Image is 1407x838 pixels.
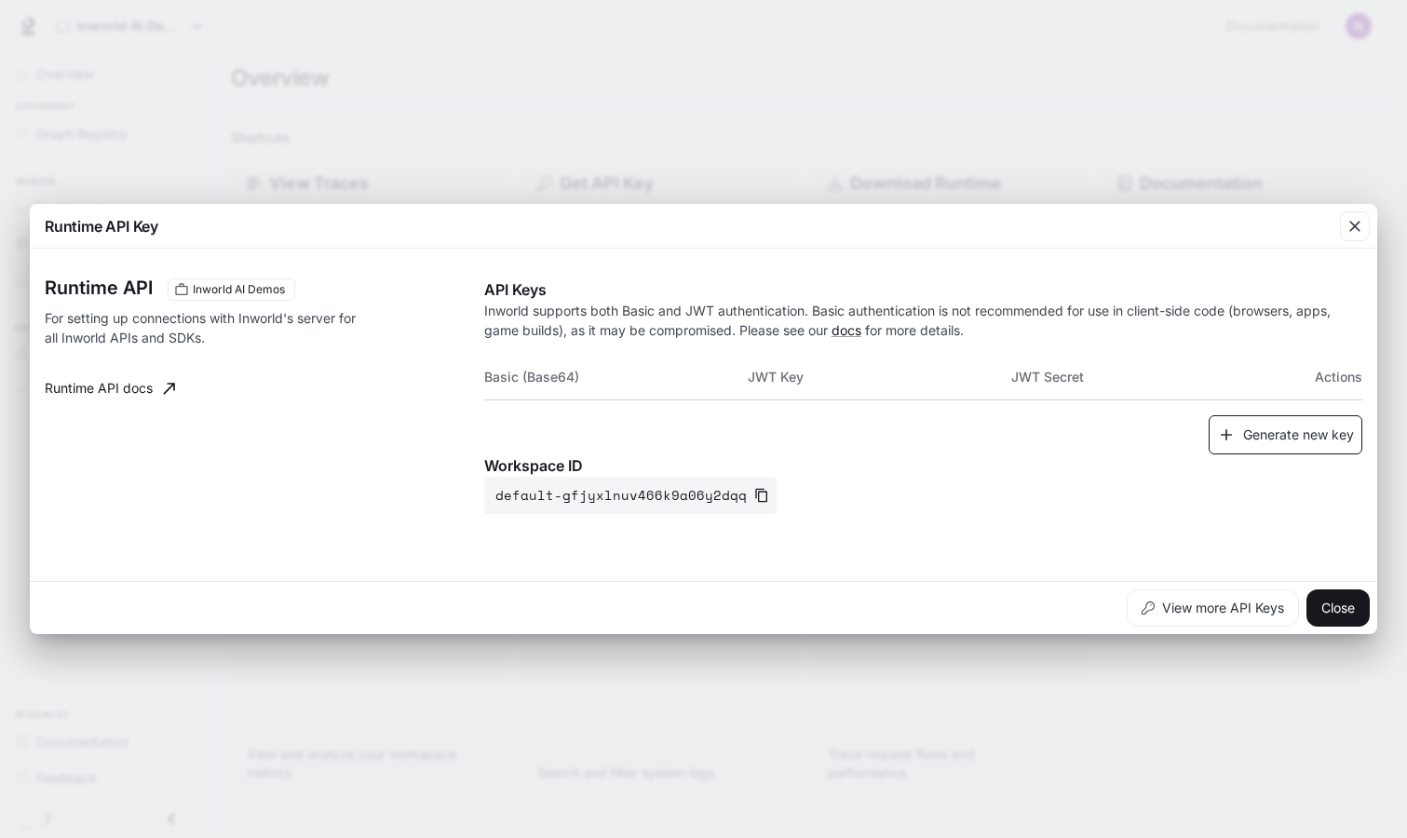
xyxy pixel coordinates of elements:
[484,301,1362,340] p: Inworld supports both Basic and JWT authentication. Basic authentication is not recommended for u...
[1275,355,1362,399] th: Actions
[484,278,1362,301] p: API Keys
[37,370,183,407] a: Runtime API docs
[832,322,861,338] a: docs
[45,278,153,297] h3: Runtime API
[484,355,748,399] th: Basic (Base64)
[45,215,158,237] p: Runtime API Key
[484,454,1362,477] p: Workspace ID
[168,278,295,301] div: These keys will apply to your current workspace only
[1127,589,1299,627] button: View more API Keys
[1306,589,1370,627] button: Close
[1209,415,1362,455] button: Generate new key
[185,281,292,298] span: Inworld AI Demos
[748,355,1011,399] th: JWT Key
[45,308,363,347] p: For setting up connections with Inworld's server for all Inworld APIs and SDKs.
[1011,355,1275,399] th: JWT Secret
[484,477,777,514] button: default-gfjyxlnuv466k9a06y2dqq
